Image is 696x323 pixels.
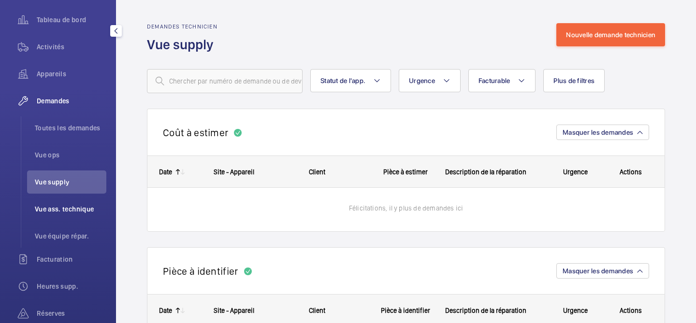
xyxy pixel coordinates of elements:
span: Description de la réparation [445,168,526,176]
span: Réserves [37,309,106,318]
span: Site - Appareil [214,168,254,176]
span: Activités [37,42,106,52]
h2: Pièce à identifier [163,265,238,277]
span: Facturation [37,254,106,264]
span: Vue équipe répar. [35,231,106,241]
span: Urgence [563,168,588,176]
span: Urgence [409,77,435,84]
span: Site - Appareil [214,307,254,314]
button: Urgence [399,69,461,92]
span: Facturable [478,77,510,84]
button: Nouvelle demande technicien [556,23,665,46]
span: Masquer les demandes [563,128,633,136]
button: Masquer les demandes [556,125,649,140]
button: Plus de filtres [543,69,605,92]
span: Actions [620,168,642,176]
button: Facturable [468,69,536,92]
span: Vue ops [35,150,106,160]
span: Demandes [37,96,106,106]
h1: Vue supply [147,36,219,54]
span: Pièce à identifier [381,307,430,314]
span: Client [309,307,325,314]
button: Statut de l'app. [310,69,391,92]
span: Vue ass. technique [35,204,106,214]
span: Appareils [37,69,106,79]
input: Chercher par numéro de demande ou de devis [147,69,303,93]
h2: Demandes technicien [147,23,219,30]
h2: Coût à estimer [163,126,228,139]
span: Description de la réparation [445,307,526,314]
button: Masquer les demandes [556,263,649,279]
span: Pièce à estimer [383,168,428,176]
div: Date [159,307,172,314]
span: Vue supply [35,177,106,187]
span: Toutes les demandes [35,123,106,133]
span: Urgence [563,307,588,314]
span: Heures supp. [37,281,106,291]
div: Date [159,168,172,176]
span: Statut de l'app. [320,77,365,84]
span: Plus de filtres [553,77,594,84]
span: Tableau de bord [37,15,106,25]
span: Masquer les demandes [563,267,633,275]
span: Actions [620,307,642,314]
span: Client [309,168,325,176]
